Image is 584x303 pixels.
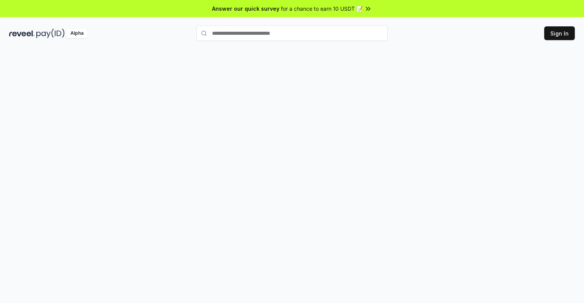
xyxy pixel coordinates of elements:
[212,5,279,13] span: Answer our quick survey
[281,5,363,13] span: for a chance to earn 10 USDT 📝
[9,29,35,38] img: reveel_dark
[36,29,65,38] img: pay_id
[66,29,88,38] div: Alpha
[544,26,575,40] button: Sign In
